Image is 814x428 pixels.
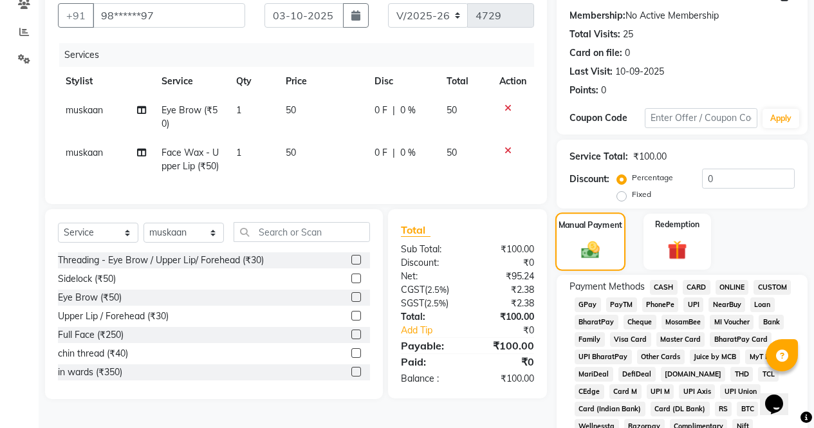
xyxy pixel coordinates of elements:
[391,310,468,324] div: Total:
[569,9,795,23] div: No Active Membership
[760,377,801,415] iframe: chat widget
[58,272,116,286] div: Sidelock (₹50)
[58,67,154,96] th: Stylist
[606,297,637,312] span: PayTM
[759,315,784,330] span: Bank
[391,297,468,310] div: ( )
[467,372,544,386] div: ₹100.00
[400,104,416,117] span: 0 %
[162,104,217,129] span: Eye Brow (₹50)
[58,3,94,28] button: +91
[569,172,609,186] div: Discount:
[632,189,651,200] label: Fixed
[569,46,622,60] div: Card on file:
[661,367,726,382] span: [DOMAIN_NAME]
[716,280,749,295] span: ONLINE
[234,222,370,242] input: Search or Scan
[236,104,241,116] span: 1
[569,280,645,293] span: Payment Methods
[690,349,741,364] span: Juice by MCB
[609,384,642,399] span: Card M
[228,67,278,96] th: Qty
[642,297,679,312] span: PhonePe
[154,67,228,96] th: Service
[66,147,103,158] span: muskaan
[661,315,705,330] span: MosamBee
[467,243,544,256] div: ₹100.00
[467,338,544,353] div: ₹100.00
[400,146,416,160] span: 0 %
[615,65,664,79] div: 10-09-2025
[467,297,544,310] div: ₹2.38
[601,84,606,97] div: 0
[391,354,468,369] div: Paid:
[633,150,667,163] div: ₹100.00
[427,298,446,308] span: 2.5%
[763,109,799,128] button: Apply
[58,254,264,267] div: Threading - Eye Brow / Upper Lip/ Forehead (₹30)
[655,219,699,230] label: Redemption
[645,108,757,128] input: Enter Offer / Coupon Code
[447,147,457,158] span: 50
[391,283,468,297] div: ( )
[286,147,296,158] span: 50
[569,65,613,79] div: Last Visit:
[58,310,169,323] div: Upper Lip / Forehead (₹30)
[58,347,128,360] div: chin thread (₹40)
[391,338,468,353] div: Payable:
[610,332,651,347] span: Visa Card
[391,243,468,256] div: Sub Total:
[575,239,606,261] img: _cash.svg
[715,402,732,416] span: RS
[93,3,245,28] input: Search by Name/Mobile/Email/Code
[720,384,761,399] span: UPI Union
[439,67,492,96] th: Total
[467,354,544,369] div: ₹0
[569,9,625,23] div: Membership:
[624,315,656,330] span: Cheque
[391,372,468,386] div: Balance :
[367,67,439,96] th: Disc
[575,384,604,399] span: CEdge
[661,238,693,262] img: _gift.svg
[59,43,544,67] div: Services
[427,284,447,295] span: 2.5%
[391,324,480,337] a: Add Tip
[467,283,544,297] div: ₹2.38
[575,402,645,416] span: Card (Indian Bank)
[651,402,710,416] span: Card (DL Bank)
[737,402,758,416] span: BTC
[637,349,685,364] span: Other Cards
[467,310,544,324] div: ₹100.00
[375,104,387,117] span: 0 F
[375,146,387,160] span: 0 F
[683,280,710,295] span: CARD
[683,297,703,312] span: UPI
[745,349,790,364] span: MyT Money
[650,280,678,295] span: CASH
[569,84,598,97] div: Points:
[236,147,241,158] span: 1
[391,256,468,270] div: Discount:
[569,28,620,41] div: Total Visits:
[758,367,779,382] span: TCL
[656,332,705,347] span: Master Card
[575,367,613,382] span: MariDeal
[754,280,791,295] span: CUSTOM
[480,324,544,337] div: ₹0
[467,256,544,270] div: ₹0
[66,104,103,116] span: muskaan
[679,384,715,399] span: UPI Axis
[632,172,673,183] label: Percentage
[575,332,605,347] span: Family
[58,291,122,304] div: Eye Brow (₹50)
[625,46,630,60] div: 0
[393,146,395,160] span: |
[492,67,534,96] th: Action
[559,219,623,231] label: Manual Payment
[710,332,772,347] span: BharatPay Card
[575,297,601,312] span: GPay
[393,104,395,117] span: |
[569,111,645,125] div: Coupon Code
[401,297,424,309] span: SGST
